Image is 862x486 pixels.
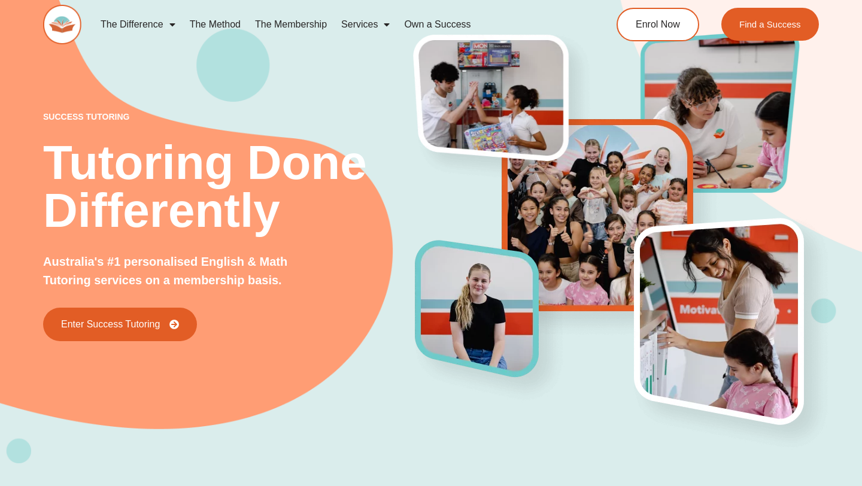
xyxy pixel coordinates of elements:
[93,11,572,38] nav: Menu
[397,11,478,38] a: Own a Success
[617,8,699,41] a: Enrol Now
[248,11,334,38] a: The Membership
[636,20,680,29] span: Enrol Now
[43,113,415,121] p: success tutoring
[334,11,397,38] a: Services
[93,11,183,38] a: The Difference
[183,11,248,38] a: The Method
[43,253,315,290] p: Australia's #1 personalised English & Math Tutoring services on a membership basis.
[739,20,801,29] span: Find a Success
[61,320,160,329] span: Enter Success Tutoring
[721,8,819,41] a: Find a Success
[43,308,197,341] a: Enter Success Tutoring
[43,139,415,235] h2: Tutoring Done Differently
